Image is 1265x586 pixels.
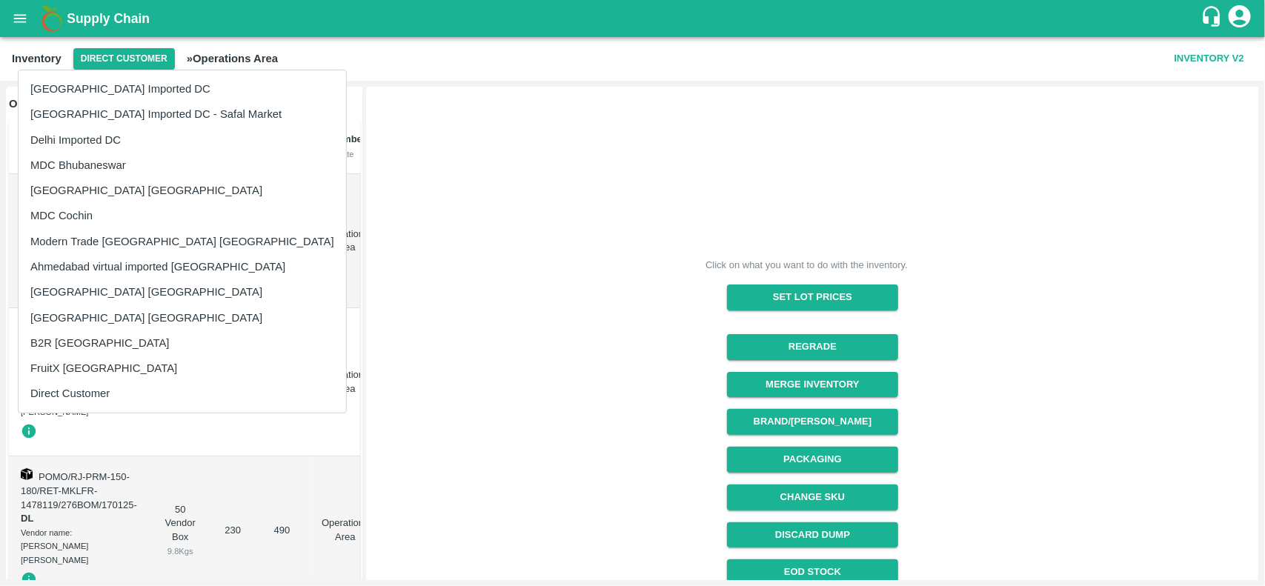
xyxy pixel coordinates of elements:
li: [GEOGRAPHIC_DATA] Imported DC [19,76,346,101]
li: Modern Trade [GEOGRAPHIC_DATA] [GEOGRAPHIC_DATA] [19,229,346,254]
li: B2R [GEOGRAPHIC_DATA] [19,330,346,356]
li: [GEOGRAPHIC_DATA] [GEOGRAPHIC_DATA] [19,279,346,304]
li: Delhi Imported DC [19,127,346,153]
li: [GEOGRAPHIC_DATA] Imported DC - Safal Market [19,101,346,127]
li: Ahmedabad virtual imported [GEOGRAPHIC_DATA] [19,254,346,279]
li: [GEOGRAPHIC_DATA] [GEOGRAPHIC_DATA] [19,178,346,203]
li: Direct Customer [19,381,346,406]
li: MDC Bhubaneswar [19,153,346,178]
li: [GEOGRAPHIC_DATA] [GEOGRAPHIC_DATA] [19,305,346,330]
li: FruitX [GEOGRAPHIC_DATA] [19,356,346,381]
li: MDC Cochin [19,203,346,228]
